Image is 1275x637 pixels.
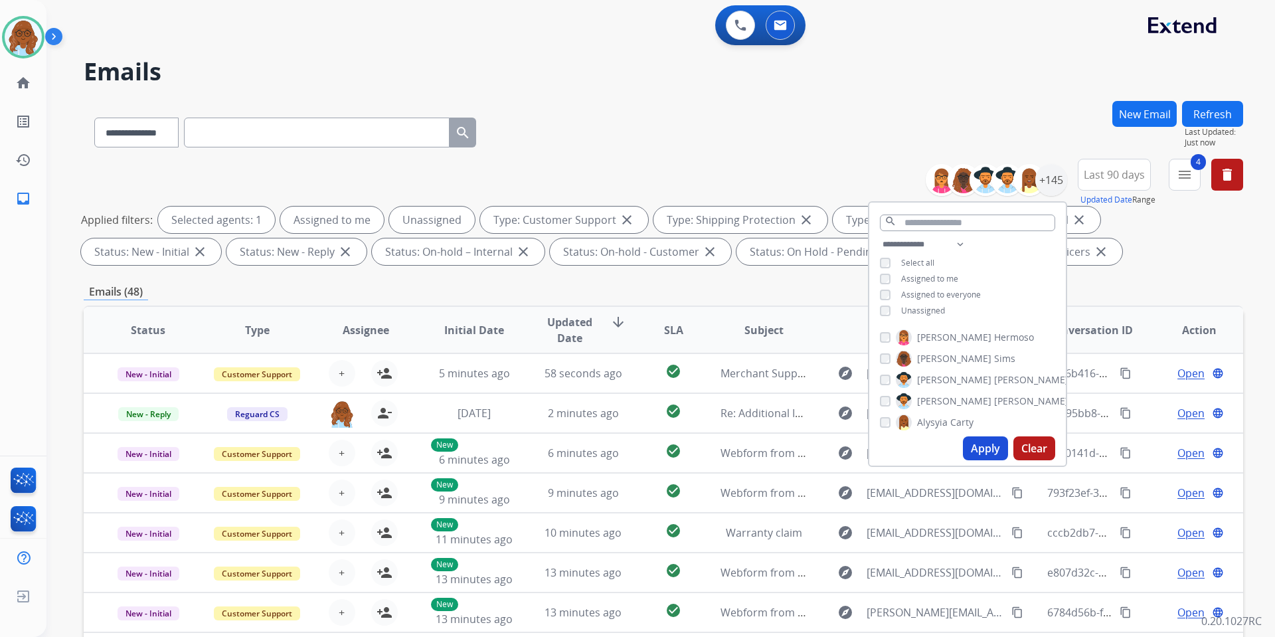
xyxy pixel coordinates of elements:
[329,599,355,626] button: +
[192,244,208,260] mat-icon: close
[1035,164,1067,196] div: +145
[1048,322,1133,338] span: Conversation ID
[548,446,619,460] span: 6 minutes ago
[1084,172,1145,177] span: Last 90 days
[339,365,345,381] span: +
[436,532,513,547] span: 11 minutes ago
[118,487,179,501] span: New - Initial
[5,19,42,56] img: avatar
[917,352,991,365] span: [PERSON_NAME]
[994,352,1015,365] span: Sims
[118,367,179,381] span: New - Initial
[540,314,600,346] span: Updated Date
[1169,159,1201,191] button: 4
[337,244,353,260] mat-icon: close
[837,485,853,501] mat-icon: explore
[1177,525,1205,541] span: Open
[1071,212,1087,228] mat-icon: close
[665,602,681,618] mat-icon: check_circle
[377,604,392,620] mat-icon: person_add
[1212,447,1224,459] mat-icon: language
[994,331,1034,344] span: Hermoso
[439,452,510,467] span: 6 minutes ago
[917,331,991,344] span: [PERSON_NAME]
[339,604,345,620] span: +
[726,525,802,540] span: Warranty claim
[1047,605,1250,620] span: 6784d56b-fb1b-4c6a-b568-54b38a78618f
[15,152,31,168] mat-icon: history
[1191,154,1206,170] span: 4
[131,322,165,338] span: Status
[837,604,853,620] mat-icon: explore
[1177,565,1205,581] span: Open
[1013,436,1055,460] button: Clear
[214,367,300,381] span: Customer Support
[1212,407,1224,419] mat-icon: language
[1120,527,1132,539] mat-icon: content_copy
[480,207,648,233] div: Type: Customer Support
[458,406,491,420] span: [DATE]
[84,284,148,300] p: Emails (48)
[377,405,392,421] mat-icon: person_remove
[81,238,221,265] div: Status: New - Initial
[837,445,853,461] mat-icon: explore
[994,373,1068,387] span: [PERSON_NAME]
[1047,486,1244,500] span: 793f23ef-39b7-47ae-a30a-86c3255f2ea7
[665,483,681,499] mat-icon: check_circle
[963,436,1008,460] button: Apply
[1047,565,1251,580] span: e807d32c-0d9d-4c64-889d-3b1f2215e976
[1011,527,1023,539] mat-icon: content_copy
[329,400,355,428] img: agent-avatar
[377,565,392,581] mat-icon: person_add
[901,305,945,316] span: Unassigned
[744,322,784,338] span: Subject
[721,605,1268,620] span: Webform from [PERSON_NAME][EMAIL_ADDRESS][PERSON_NAME][PERSON_NAME][DOMAIN_NAME] on [DATE]
[1112,101,1177,127] button: New Email
[81,212,153,228] p: Applied filters:
[1177,405,1205,421] span: Open
[431,438,458,452] p: New
[550,238,731,265] div: Status: On-hold - Customer
[389,207,475,233] div: Unassigned
[436,612,513,626] span: 13 minutes ago
[917,416,948,429] span: Alysyia
[1212,367,1224,379] mat-icon: language
[329,559,355,586] button: +
[1212,567,1224,579] mat-icon: language
[329,360,355,387] button: +
[994,395,1068,408] span: [PERSON_NAME]
[118,527,179,541] span: New - Initial
[329,440,355,466] button: +
[118,447,179,461] span: New - Initial
[1177,365,1205,381] span: Open
[665,363,681,379] mat-icon: check_circle
[339,565,345,581] span: +
[917,373,991,387] span: [PERSON_NAME]
[15,191,31,207] mat-icon: inbox
[545,565,622,580] span: 13 minutes ago
[721,406,852,420] span: Re: Additional Information
[885,215,896,227] mat-icon: search
[721,565,1021,580] span: Webform from [EMAIL_ADDRESS][DOMAIN_NAME] on [DATE]
[1185,127,1243,137] span: Last Updated:
[1212,487,1224,499] mat-icon: language
[837,405,853,421] mat-icon: explore
[431,518,458,531] p: New
[867,604,1003,620] span: [PERSON_NAME][EMAIL_ADDRESS][PERSON_NAME][PERSON_NAME][DOMAIN_NAME]
[214,567,300,581] span: Customer Support
[329,519,355,546] button: +
[214,487,300,501] span: Customer Support
[901,289,981,300] span: Assigned to everyone
[226,238,367,265] div: Status: New - Reply
[455,125,471,141] mat-icon: search
[837,565,853,581] mat-icon: explore
[227,407,288,421] span: Reguard CS
[736,238,939,265] div: Status: On Hold - Pending Parts
[444,322,504,338] span: Initial Date
[867,365,1003,381] span: [EMAIL_ADDRESS][DOMAIN_NAME]
[431,478,458,492] p: New
[339,485,345,501] span: +
[721,366,1097,381] span: Merchant Support #660037: How would you rate the support you received?
[1182,101,1243,127] button: Refresh
[1093,244,1109,260] mat-icon: close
